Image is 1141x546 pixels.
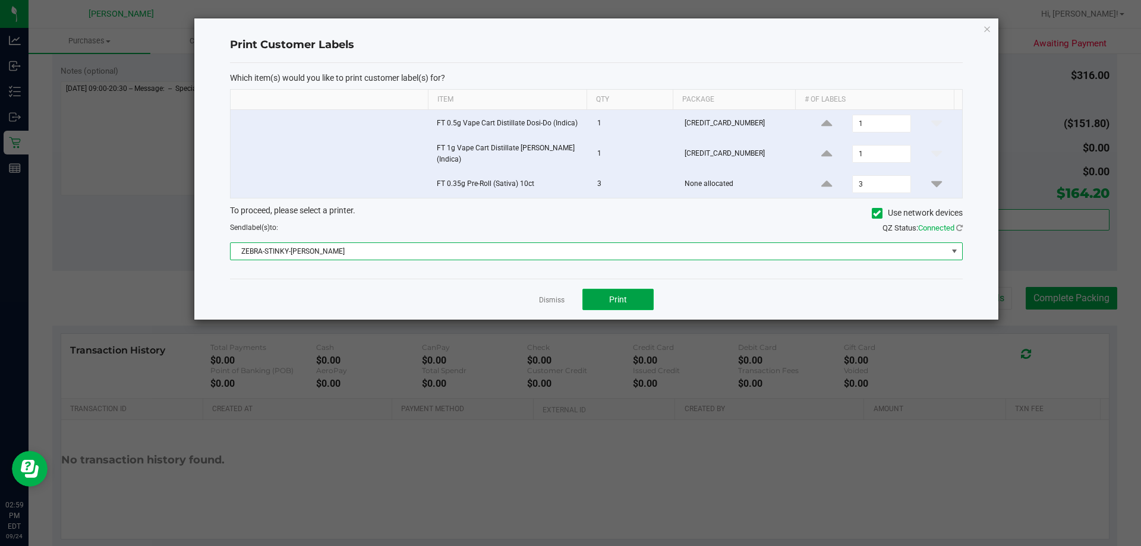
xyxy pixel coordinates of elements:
td: 1 [590,110,677,138]
th: Package [673,90,795,110]
td: 3 [590,171,677,198]
span: Print [609,295,627,304]
label: Use network devices [872,207,963,219]
td: 1 [590,138,677,171]
td: FT 1g Vape Cart Distillate [PERSON_NAME] (Indica) [430,138,590,171]
span: Connected [918,223,954,232]
th: Qty [587,90,673,110]
td: FT 0.35g Pre-Roll (Sativa) 10ct [430,171,590,198]
span: QZ Status: [882,223,963,232]
span: ZEBRA-STINKY-[PERSON_NAME] [231,243,947,260]
th: Item [428,90,587,110]
div: To proceed, please select a printer. [221,204,972,222]
iframe: Resource center [12,451,48,487]
td: [CREDIT_CARD_NUMBER] [677,138,802,171]
td: FT 0.5g Vape Cart Distillate Dosi-Do (Indica) [430,110,590,138]
th: # of labels [795,90,954,110]
h4: Print Customer Labels [230,37,963,53]
td: None allocated [677,171,802,198]
td: [CREDIT_CARD_NUMBER] [677,110,802,138]
button: Print [582,289,654,310]
span: label(s) [246,223,270,232]
span: Send to: [230,223,278,232]
a: Dismiss [539,295,565,305]
p: Which item(s) would you like to print customer label(s) for? [230,72,963,83]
